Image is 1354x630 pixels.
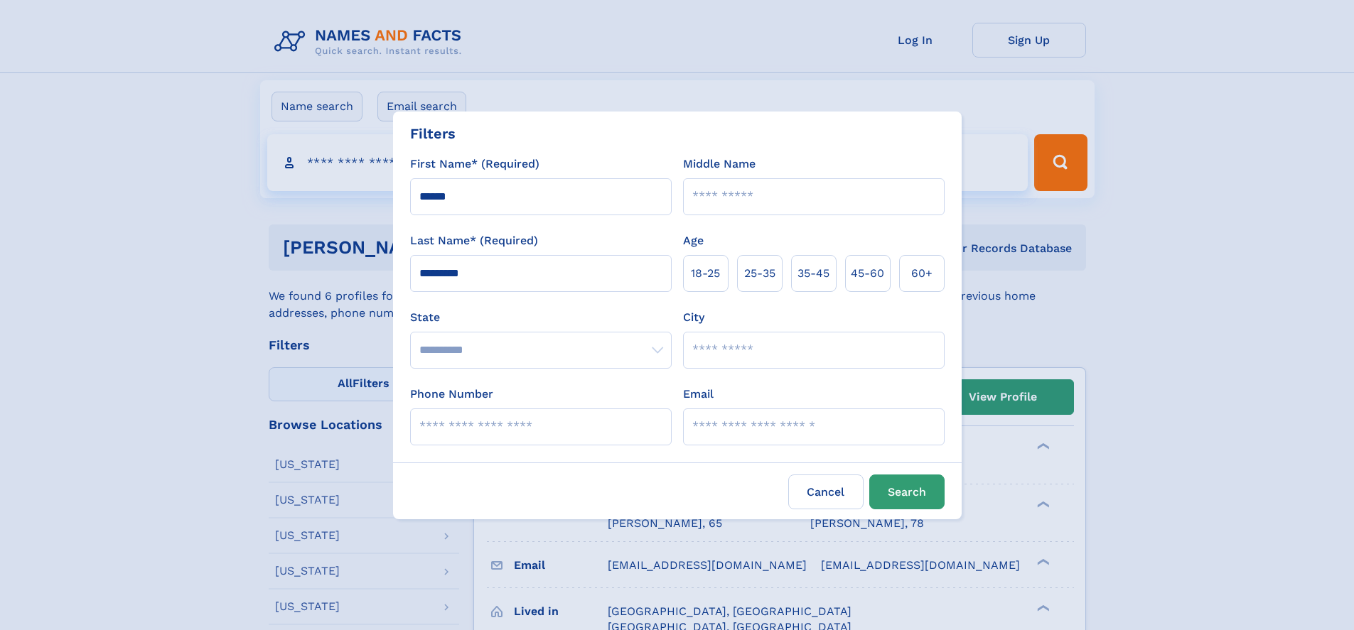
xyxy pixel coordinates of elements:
span: 18‑25 [691,265,720,282]
button: Search [869,474,945,509]
label: City [683,309,704,326]
label: Last Name* (Required) [410,232,538,249]
label: Email [683,386,714,403]
label: Cancel [788,474,864,509]
span: 35‑45 [797,265,829,282]
span: 45‑60 [851,265,884,282]
label: State [410,309,672,326]
span: 60+ [911,265,933,282]
label: First Name* (Required) [410,156,539,173]
span: 25‑35 [744,265,775,282]
div: Filters [410,123,456,144]
label: Phone Number [410,386,493,403]
label: Age [683,232,704,249]
label: Middle Name [683,156,756,173]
